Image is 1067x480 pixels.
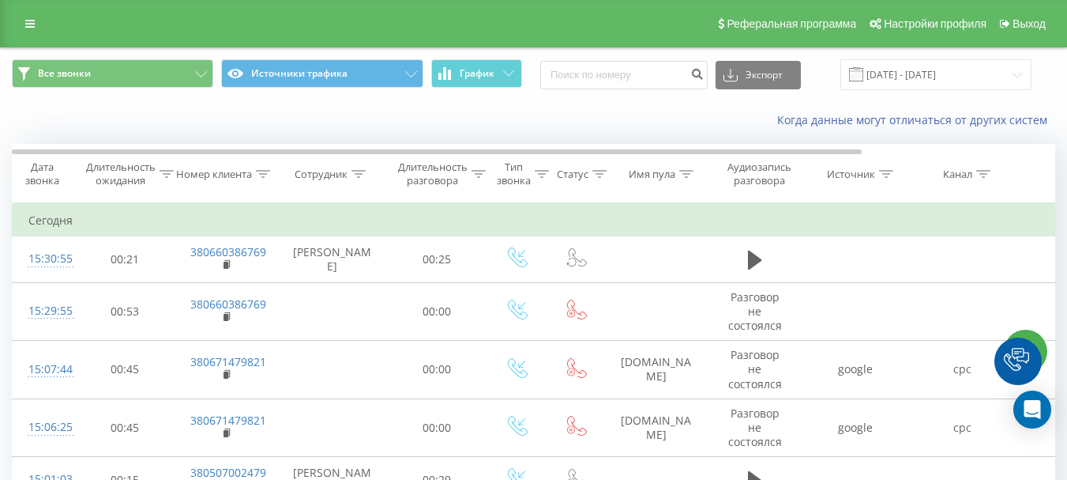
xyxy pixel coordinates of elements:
div: 15:30:55 [28,244,60,274]
div: Длительность ожидания [86,161,156,187]
span: Все звонки [38,67,91,80]
span: Разговор не состоялся [728,289,782,333]
td: 00:25 [388,236,487,282]
div: Статус [557,168,588,181]
td: 00:00 [388,399,487,457]
a: 380507002479 [190,465,266,480]
div: 15:29:55 [28,296,60,327]
span: Реферальная программа [727,17,856,30]
td: 00:53 [76,282,175,341]
button: Источники трафика [221,59,423,88]
span: Настройки профиля [884,17,986,30]
td: google [802,341,909,399]
a: Когда данные могут отличаться от других систем [777,112,1055,127]
td: 00:00 [388,282,487,341]
td: 00:45 [76,341,175,399]
div: Канал [943,168,972,181]
td: [PERSON_NAME] [277,236,388,282]
td: 00:45 [76,399,175,457]
div: Дата звонка [13,161,71,187]
a: 380660386769 [190,244,266,259]
td: [DOMAIN_NAME] [605,341,708,399]
span: График [460,68,494,79]
td: [DOMAIN_NAME] [605,399,708,457]
div: 15:07:44 [28,354,60,385]
td: cpc [909,341,1016,399]
a: 380671479821 [190,354,266,369]
div: Тип звонка [497,161,531,187]
td: google [802,399,909,457]
div: Сотрудник [295,168,348,181]
div: Аудиозапись разговора [721,161,798,187]
span: Выход [1013,17,1046,30]
a: 380671479821 [190,413,266,428]
td: cpc [909,399,1016,457]
div: Номер клиента [176,168,252,181]
td: 00:00 [388,341,487,399]
div: Open Intercom Messenger [1013,391,1051,429]
div: Источник [827,168,875,181]
div: Имя пула [629,168,675,181]
button: Все звонки [12,59,213,88]
span: Разговор не состоялся [728,406,782,449]
td: 00:21 [76,236,175,282]
button: Экспорт [716,61,801,89]
span: Разговор не состоялся [728,347,782,391]
input: Поиск по номеру [540,61,708,89]
div: Длительность разговора [398,161,468,187]
button: График [431,59,522,88]
a: 380660386769 [190,297,266,312]
div: 15:06:25 [28,412,60,443]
